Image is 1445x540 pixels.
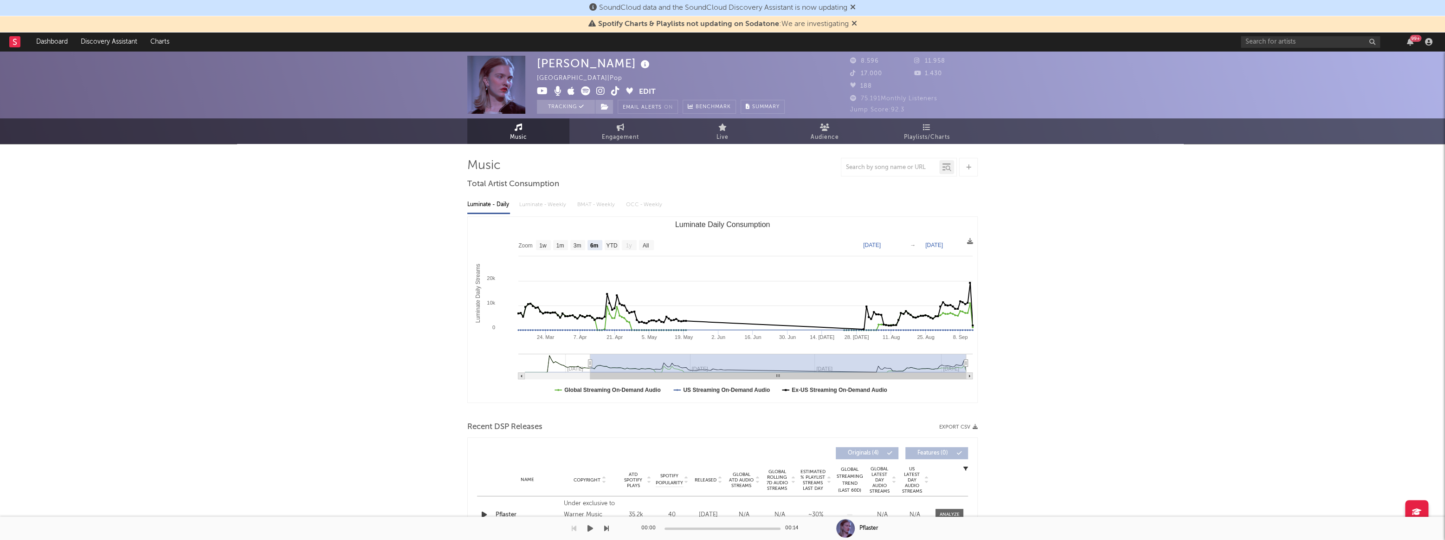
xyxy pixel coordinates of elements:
[621,472,645,488] span: ATD Spotify Plays
[1410,35,1421,42] div: 99 +
[537,56,652,71] div: [PERSON_NAME]
[868,510,896,520] div: N/A
[917,334,934,340] text: 25. Aug
[496,510,559,520] a: Pflaster
[641,523,660,534] div: 00:00
[606,242,617,249] text: YTD
[618,100,678,114] button: Email AlertsOn
[810,334,834,340] text: 14. [DATE]
[792,387,887,393] text: Ex-US Streaming On-Demand Audio
[1241,36,1380,48] input: Search for artists
[467,179,559,190] span: Total Artist Consumption
[599,4,847,12] span: SoundCloud data and the SoundCloud Discovery Assistant is now updating
[539,242,547,249] text: 1w
[563,498,616,532] div: Under exclusive to Warner Music Group Germany Holding GmbH, © 2025 [PERSON_NAME]
[537,334,555,340] text: 24. Mar
[904,132,950,143] span: Playlists/Charts
[901,510,929,520] div: N/A
[744,334,761,340] text: 16. Jun
[467,422,542,433] span: Recent DSP Releases
[841,164,939,171] input: Search by song name or URL
[487,300,495,306] text: 10k
[556,242,564,249] text: 1m
[643,242,649,249] text: All
[574,477,600,483] span: Copyright
[696,102,731,113] span: Benchmark
[598,20,849,28] span: : We are investigating
[487,275,495,281] text: 20k
[564,387,661,393] text: Global Streaming On-Demand Audio
[683,387,770,393] text: US Streaming On-Demand Audio
[939,424,978,430] button: Export CSV
[574,242,581,249] text: 3m
[850,4,856,12] span: Dismiss
[883,334,900,340] text: 11. Aug
[467,118,569,144] a: Music
[518,242,533,249] text: Zoom
[468,217,977,403] svg: Luminate Daily Consumption
[868,466,890,494] span: Global Latest Day Audio Streams
[811,132,839,143] span: Audience
[716,132,729,143] span: Live
[764,510,795,520] div: N/A
[537,100,595,114] button: Tracking
[852,20,857,28] span: Dismiss
[901,466,923,494] span: US Latest Day Audio Streams
[850,96,937,102] span: 75.191 Monthly Listeners
[863,242,881,248] text: [DATE]
[621,510,651,520] div: 35.2k
[606,334,623,340] text: 21. Apr
[510,132,527,143] span: Music
[850,71,882,77] span: 17.000
[537,73,633,84] div: [GEOGRAPHIC_DATA] | Pop
[1407,38,1413,46] button: 99+
[74,33,144,51] a: Discovery Assistant
[774,118,876,144] a: Audience
[656,510,688,520] div: 40
[914,71,942,77] span: 1.430
[675,334,693,340] text: 19. May
[729,472,754,488] span: Global ATD Audio Streams
[626,242,632,249] text: 1y
[656,473,683,487] span: Spotify Popularity
[675,221,770,228] text: Luminate Daily Consumption
[590,242,598,249] text: 6m
[785,523,804,534] div: 00:14
[671,118,774,144] a: Live
[496,476,559,483] div: Name
[905,447,968,459] button: Features(0)
[641,334,657,340] text: 5. May
[741,100,785,114] button: Summary
[914,58,945,64] span: 11.958
[693,510,724,520] div: [DATE]
[850,107,904,113] span: Jump Score: 92.3
[569,118,671,144] a: Engagement
[683,100,736,114] a: Benchmark
[850,58,879,64] span: 8.596
[467,197,510,213] div: Luminate - Daily
[850,83,872,89] span: 188
[30,33,74,51] a: Dashboard
[639,86,656,98] button: Edit
[574,334,587,340] text: 7. Apr
[664,105,673,110] em: On
[800,510,831,520] div: ~ 30 %
[910,242,916,248] text: →
[842,450,884,456] span: Originals ( 4 )
[844,334,869,340] text: 28. [DATE]
[695,477,716,483] span: Released
[859,524,878,533] div: Pflaster
[779,334,796,340] text: 30. Jun
[953,334,968,340] text: 8. Sep
[492,325,495,330] text: 0
[144,33,176,51] a: Charts
[602,132,639,143] span: Engagement
[729,510,760,520] div: N/A
[598,20,779,28] span: Spotify Charts & Playlists not updating on Sodatone
[836,447,898,459] button: Originals(4)
[800,469,826,491] span: Estimated % Playlist Streams Last Day
[876,118,978,144] a: Playlists/Charts
[711,334,725,340] text: 2. Jun
[752,104,780,110] span: Summary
